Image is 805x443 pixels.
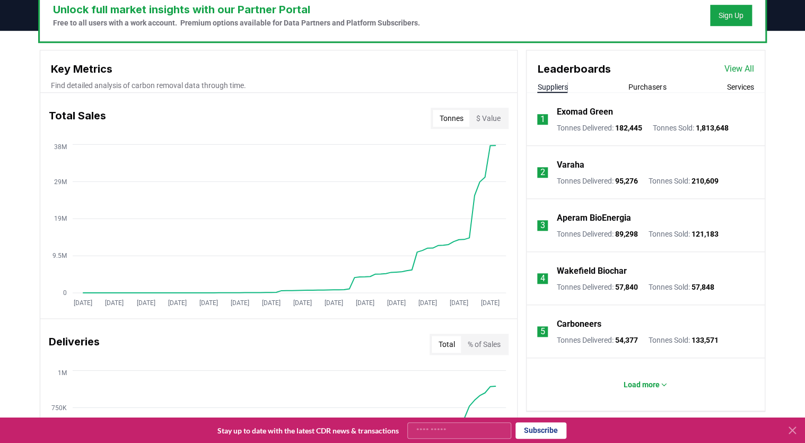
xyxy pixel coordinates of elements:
[691,283,714,291] span: 57,848
[540,113,545,126] p: 1
[54,143,67,150] tspan: 38M
[325,299,343,306] tspan: [DATE]
[51,61,506,77] h3: Key Metrics
[652,123,728,133] p: Tonnes Sold :
[648,229,718,239] p: Tonnes Sold :
[137,299,155,306] tspan: [DATE]
[356,299,374,306] tspan: [DATE]
[556,335,637,345] p: Tonnes Delivered :
[537,61,610,77] h3: Leaderboards
[53,18,420,28] p: Free to all users with a work account. Premium options available for Data Partners and Platform S...
[387,299,406,306] tspan: [DATE]
[461,336,506,353] button: % of Sales
[615,124,642,132] span: 182,445
[105,299,124,306] tspan: [DATE]
[262,299,281,306] tspan: [DATE]
[691,336,718,344] span: 133,571
[58,369,67,376] tspan: 1M
[418,299,437,306] tspan: [DATE]
[556,265,626,277] a: Wakefield Biochar
[63,289,67,297] tspan: 0
[481,299,500,306] tspan: [DATE]
[540,272,545,285] p: 4
[648,282,714,292] p: Tonnes Sold :
[51,404,67,411] tspan: 750K
[432,336,461,353] button: Total
[719,10,743,21] a: Sign Up
[615,177,637,185] span: 95,276
[710,5,752,26] button: Sign Up
[691,230,718,238] span: 121,183
[49,108,106,129] h3: Total Sales
[450,299,468,306] tspan: [DATE]
[648,176,718,186] p: Tonnes Sold :
[556,229,637,239] p: Tonnes Delivered :
[556,176,637,186] p: Tonnes Delivered :
[199,299,218,306] tspan: [DATE]
[231,299,249,306] tspan: [DATE]
[54,178,67,185] tspan: 29M
[556,123,642,133] p: Tonnes Delivered :
[615,283,637,291] span: 57,840
[540,166,545,179] p: 2
[469,110,506,127] button: $ Value
[628,82,666,92] button: Purchasers
[615,230,637,238] span: 89,298
[556,282,637,292] p: Tonnes Delivered :
[54,215,67,222] tspan: 19M
[52,252,67,259] tspan: 9.5M
[556,159,584,171] a: Varaha
[648,335,718,345] p: Tonnes Sold :
[615,336,637,344] span: 54,377
[691,177,718,185] span: 210,609
[724,63,754,75] a: View All
[51,80,506,91] p: Find detailed analysis of carbon removal data through time.
[556,318,601,331] a: Carboneers
[74,299,92,306] tspan: [DATE]
[540,219,545,232] p: 3
[727,82,754,92] button: Services
[537,82,567,92] button: Suppliers
[433,110,469,127] button: Tonnes
[615,374,677,395] button: Load more
[168,299,187,306] tspan: [DATE]
[624,379,660,390] p: Load more
[556,106,612,118] a: Exomad Green
[540,325,545,338] p: 5
[556,212,631,224] a: Aperam BioEnergia
[53,2,420,18] h3: Unlock full market insights with our Partner Portal
[293,299,312,306] tspan: [DATE]
[49,334,100,355] h3: Deliveries
[695,124,728,132] span: 1,813,648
